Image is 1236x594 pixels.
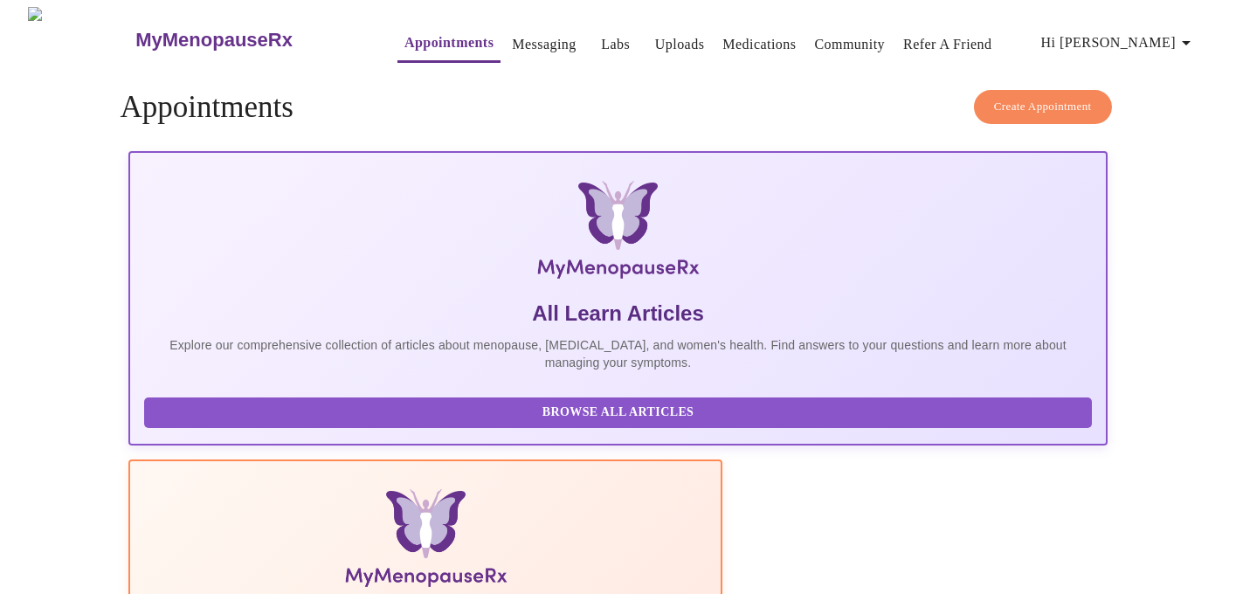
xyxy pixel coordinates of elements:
button: Hi [PERSON_NAME] [1034,25,1204,60]
img: Menopause Manual [234,489,618,594]
a: Labs [601,32,630,57]
a: Refer a Friend [903,32,992,57]
img: MyMenopauseRx Logo [292,181,945,286]
a: Community [814,32,885,57]
h5: All Learn Articles [144,300,1091,328]
button: Refer a Friend [896,27,999,62]
a: Messaging [512,32,576,57]
button: Medications [715,27,803,62]
a: Browse All Articles [144,404,1095,418]
a: Uploads [655,32,705,57]
button: Labs [588,27,644,62]
span: Browse All Articles [162,402,1074,424]
button: Messaging [505,27,583,62]
button: Community [807,27,892,62]
p: Explore our comprehensive collection of articles about menopause, [MEDICAL_DATA], and women's hea... [144,336,1091,371]
a: Medications [722,32,796,57]
button: Uploads [648,27,712,62]
button: Browse All Articles [144,397,1091,428]
button: Create Appointment [974,90,1112,124]
a: Appointments [404,31,494,55]
h4: Appointments [120,90,1115,125]
span: Hi [PERSON_NAME] [1041,31,1197,55]
h3: MyMenopauseRx [135,29,293,52]
a: MyMenopauseRx [134,10,363,71]
button: Appointments [397,25,501,63]
img: MyMenopauseRx Logo [28,7,134,73]
span: Create Appointment [994,97,1092,117]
